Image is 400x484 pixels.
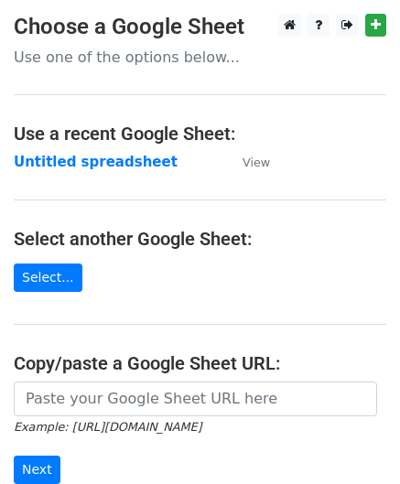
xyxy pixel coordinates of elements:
a: Untitled spreadsheet [14,154,178,170]
small: Example: [URL][DOMAIN_NAME] [14,420,201,434]
a: Select... [14,264,82,292]
h3: Choose a Google Sheet [14,14,386,40]
small: View [243,156,270,169]
p: Use one of the options below... [14,48,386,67]
input: Next [14,456,60,484]
a: View [224,154,270,170]
h4: Copy/paste a Google Sheet URL: [14,352,386,374]
h4: Use a recent Google Sheet: [14,123,386,145]
h4: Select another Google Sheet: [14,228,386,250]
input: Paste your Google Sheet URL here [14,382,377,416]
